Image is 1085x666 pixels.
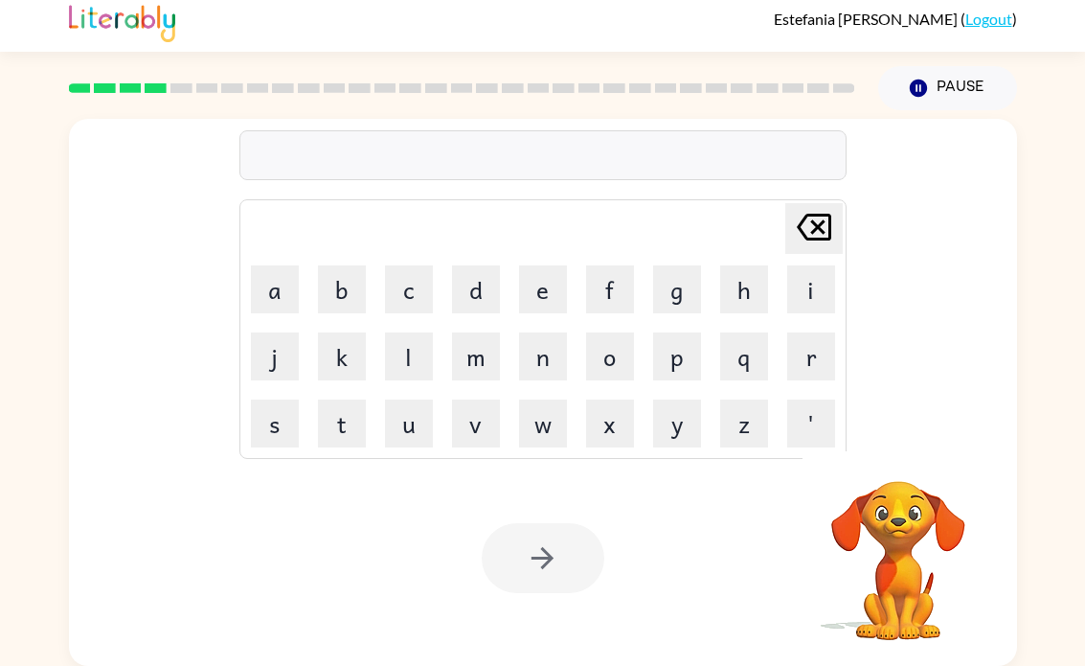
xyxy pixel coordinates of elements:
[519,333,567,380] button: n
[802,451,994,643] video: Your browser must support playing .mp4 files to use Literably. Please try using another browser.
[452,265,500,313] button: d
[385,265,433,313] button: c
[251,333,299,380] button: j
[774,10,961,28] span: Estefania [PERSON_NAME]
[653,333,701,380] button: p
[586,265,634,313] button: f
[586,333,634,380] button: o
[965,10,1012,28] a: Logout
[720,400,768,448] button: z
[787,333,835,380] button: r
[519,265,567,313] button: e
[385,400,433,448] button: u
[720,265,768,313] button: h
[251,265,299,313] button: a
[586,400,634,448] button: x
[787,265,835,313] button: i
[452,333,500,380] button: m
[385,333,433,380] button: l
[318,400,366,448] button: t
[251,400,299,448] button: s
[653,265,701,313] button: g
[878,66,1017,110] button: Pause
[318,265,366,313] button: b
[653,400,701,448] button: y
[519,400,567,448] button: w
[787,400,835,448] button: '
[318,333,366,380] button: k
[774,10,1017,28] div: ( )
[452,400,500,448] button: v
[720,333,768,380] button: q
